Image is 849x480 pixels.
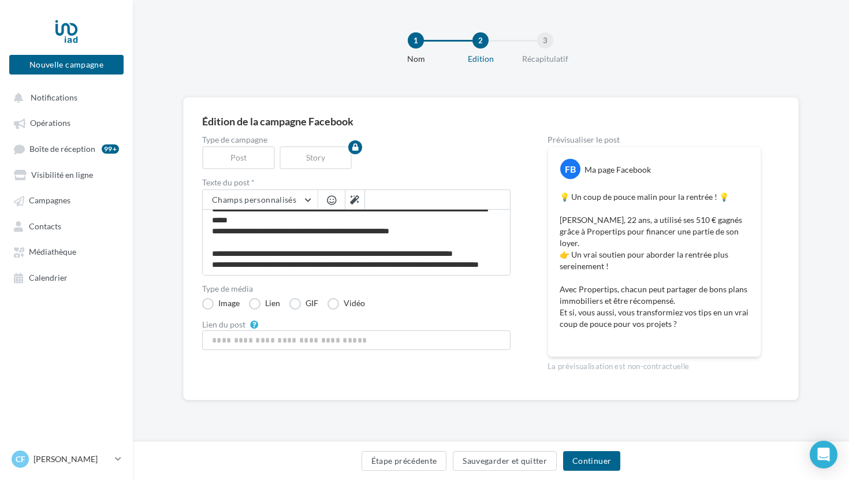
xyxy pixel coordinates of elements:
[202,116,780,126] div: Édition de la campagne Facebook
[202,298,240,310] label: Image
[327,298,365,310] label: Vidéo
[560,191,749,341] p: 💡 Un coup de pouce malin pour la rentrée ! 💡 [PERSON_NAME], 22 ans, a utilisé ses 510 € gagnés gr...
[537,32,553,49] div: 3
[16,453,25,465] span: CF
[31,92,77,102] span: Notifications
[7,138,126,159] a: Boîte de réception99+
[362,451,447,471] button: Étape précédente
[7,164,126,185] a: Visibilité en ligne
[548,357,761,372] div: La prévisualisation est non-contractuelle
[7,215,126,236] a: Contacts
[563,451,620,471] button: Continuer
[408,32,424,49] div: 1
[29,144,95,154] span: Boîte de réception
[203,190,318,210] button: Champs personnalisés
[7,267,126,288] a: Calendrier
[212,195,296,204] span: Champs personnalisés
[202,178,511,187] label: Texte du post *
[249,298,280,310] label: Lien
[508,53,582,65] div: Récapitulatif
[29,221,61,231] span: Contacts
[560,159,580,179] div: FB
[7,87,121,107] button: Notifications
[810,441,837,468] div: Open Intercom Messenger
[453,451,557,471] button: Sauvegarder et quitter
[31,170,93,180] span: Visibilité en ligne
[289,298,318,310] label: GIF
[29,196,70,206] span: Campagnes
[548,136,761,144] div: Prévisualiser le post
[444,53,517,65] div: Edition
[33,453,110,465] p: [PERSON_NAME]
[9,448,124,470] a: CF [PERSON_NAME]
[584,164,651,176] div: Ma page Facebook
[472,32,489,49] div: 2
[379,53,453,65] div: Nom
[7,112,126,133] a: Opérations
[7,189,126,210] a: Campagnes
[7,241,126,262] a: Médiathèque
[29,273,68,282] span: Calendrier
[29,247,76,257] span: Médiathèque
[202,321,245,329] label: Lien du post
[9,55,124,75] button: Nouvelle campagne
[30,118,70,128] span: Opérations
[202,136,511,144] label: Type de campagne
[102,144,119,154] div: 99+
[202,285,511,293] label: Type de média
